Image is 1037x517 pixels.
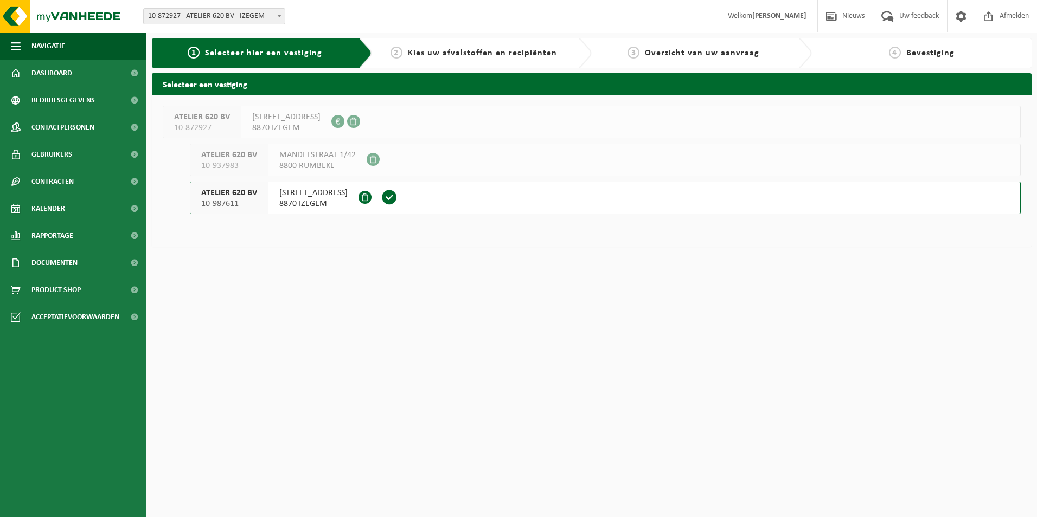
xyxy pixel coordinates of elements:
span: 8800 RUMBEKE [279,160,356,171]
span: Dashboard [31,60,72,87]
span: Acceptatievoorwaarden [31,303,119,331]
span: Kalender [31,195,65,222]
span: 8870 IZEGEM [279,198,348,209]
span: Product Shop [31,276,81,303]
span: Gebruikers [31,141,72,168]
span: 8870 IZEGEM [252,122,321,133]
span: 10-872927 - ATELIER 620 BV - IZEGEM [143,8,285,24]
span: 2 [391,47,402,59]
span: Contracten [31,168,74,195]
span: 10-987611 [201,198,257,209]
span: 10-872927 - ATELIER 620 BV - IZEGEM [144,9,285,24]
button: ATELIER 620 BV 10-987611 [STREET_ADDRESS]8870 IZEGEM [190,182,1021,214]
strong: [PERSON_NAME] [752,12,806,20]
span: Bevestiging [906,49,955,57]
span: 10-937983 [201,160,257,171]
span: [STREET_ADDRESS] [279,188,348,198]
span: Navigatie [31,33,65,60]
span: ATELIER 620 BV [174,112,230,122]
span: 1 [188,47,200,59]
span: Kies uw afvalstoffen en recipiënten [408,49,557,57]
span: Overzicht van uw aanvraag [645,49,759,57]
span: ATELIER 620 BV [201,188,257,198]
span: 10-872927 [174,122,230,133]
span: ATELIER 620 BV [201,150,257,160]
span: [STREET_ADDRESS] [252,112,321,122]
h2: Selecteer een vestiging [152,73,1032,94]
span: Contactpersonen [31,114,94,141]
span: 4 [889,47,901,59]
span: 3 [628,47,639,59]
span: Selecteer hier een vestiging [205,49,322,57]
span: Documenten [31,249,78,276]
span: Bedrijfsgegevens [31,87,95,114]
span: MANDELSTRAAT 1/42 [279,150,356,160]
span: Rapportage [31,222,73,249]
